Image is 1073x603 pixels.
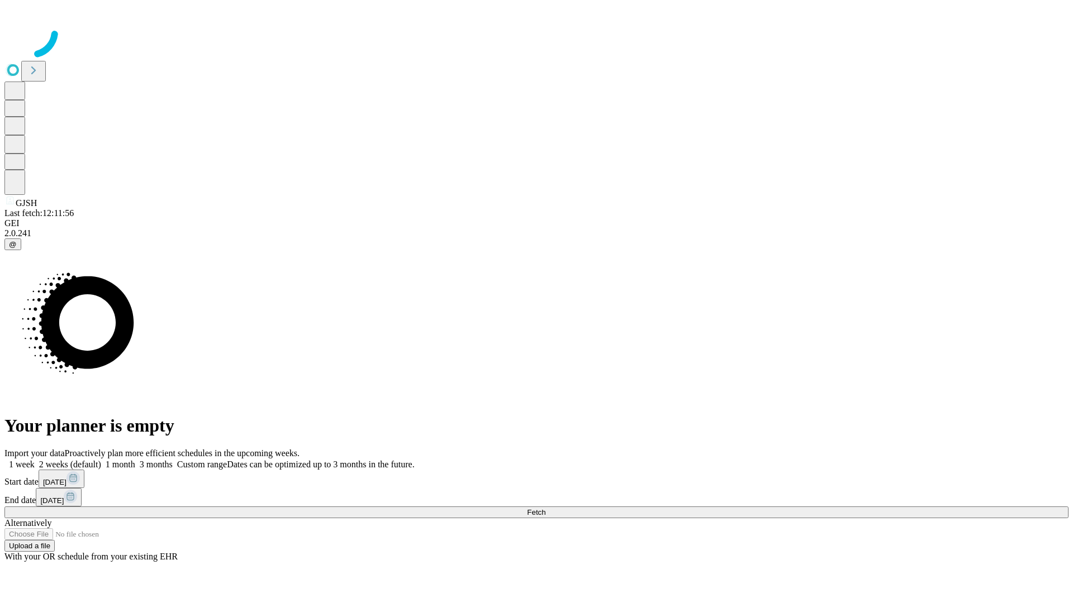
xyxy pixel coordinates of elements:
[9,460,35,469] span: 1 week
[4,415,1069,436] h1: Your planner is empty
[4,540,55,552] button: Upload a file
[4,218,1069,228] div: GEI
[4,448,65,458] span: Import your data
[4,518,51,528] span: Alternatively
[227,460,414,469] span: Dates can be optimized up to 3 months in the future.
[39,470,84,488] button: [DATE]
[4,552,178,561] span: With your OR schedule from your existing EHR
[39,460,101,469] span: 2 weeks (default)
[106,460,135,469] span: 1 month
[36,488,82,506] button: [DATE]
[4,208,74,218] span: Last fetch: 12:11:56
[16,198,37,208] span: GJSH
[65,448,300,458] span: Proactively plan more efficient schedules in the upcoming weeks.
[4,506,1069,518] button: Fetch
[43,478,67,486] span: [DATE]
[4,228,1069,238] div: 2.0.241
[527,508,545,516] span: Fetch
[40,496,64,505] span: [DATE]
[4,488,1069,506] div: End date
[140,460,173,469] span: 3 months
[4,470,1069,488] div: Start date
[4,238,21,250] button: @
[177,460,227,469] span: Custom range
[9,240,17,248] span: @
